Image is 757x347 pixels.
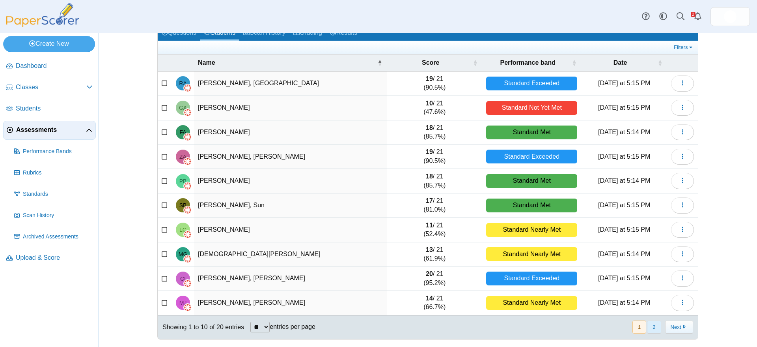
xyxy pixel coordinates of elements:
span: Date : Activate to sort [658,54,662,71]
a: Filters [672,43,696,51]
a: Students [200,26,239,41]
span: Patterson Braiden [179,178,187,184]
span: Score [422,59,439,66]
b: 14 [426,295,433,302]
span: Assessments [16,126,86,134]
td: / 21 (52.4%) [387,218,482,242]
td: / 21 (47.6%) [387,96,482,120]
img: canvas-logo.png [184,304,192,311]
time: Sep 15, 2025 at 5:15 PM [598,153,650,160]
td: [PERSON_NAME] [194,218,387,242]
span: Sun Brian [179,203,187,208]
a: Students [3,99,96,118]
div: Standard Not Yet Met [486,101,577,115]
img: canvas-logo.png [184,255,192,263]
span: Scott Richardson [724,10,736,23]
a: PaperScorer [3,22,82,28]
div: Standard Met [486,126,577,139]
td: / 21 (90.5%) [387,144,482,169]
span: Markley John [179,300,187,306]
b: 20 [426,270,433,277]
div: Standard Met [486,174,577,188]
div: Showing 1 to 10 of 20 entries [158,315,244,339]
a: ps.8EHCIG3N8Vt7GEG8 [710,7,750,26]
span: Chen Isaac [180,276,186,281]
td: [PERSON_NAME], [GEOGRAPHIC_DATA] [194,71,387,96]
a: Grading [289,26,326,41]
button: 1 [632,321,646,334]
nav: pagination [632,321,693,334]
b: 18 [426,173,433,180]
div: Standard Met [486,199,577,212]
div: Standard Exceeded [486,77,577,90]
time: Sep 15, 2025 at 5:15 PM [598,226,650,233]
a: Standards [11,185,96,204]
a: Classes [3,78,96,97]
span: Classes [16,83,86,92]
span: Rubrics [23,169,93,177]
td: [PERSON_NAME] [194,96,387,120]
time: Sep 15, 2025 at 5:15 PM [598,104,650,111]
a: Questions [158,26,200,41]
td: / 21 (61.9%) [387,242,482,267]
span: Name : Activate to invert sorting [377,54,382,71]
span: Zurborg Andrew [179,154,186,159]
img: PaperScorer [3,3,82,27]
span: Score : Activate to sort [473,54,477,71]
a: Results [326,26,361,41]
td: [PERSON_NAME], [PERSON_NAME] [194,144,387,169]
time: Sep 15, 2025 at 5:14 PM [598,299,650,306]
time: Sep 15, 2025 at 5:15 PM [598,202,650,208]
time: Sep 15, 2025 at 5:14 PM [598,177,650,184]
span: Date [613,59,627,66]
time: Sep 15, 2025 at 5:14 PM [598,251,650,257]
span: Students [16,104,93,113]
span: Fu Alfred [179,129,186,135]
time: Sep 15, 2025 at 5:14 PM [598,129,650,135]
td: / 21 (90.5%) [387,71,482,96]
span: Mesfin Godolias [179,251,188,257]
a: Archived Assessments [11,227,96,246]
button: 2 [647,321,661,334]
span: Guzman Alexander [179,105,187,111]
a: Upload & Score [3,249,96,268]
span: Standards [23,190,93,198]
div: Standard Nearly Met [486,223,577,237]
label: entries per page [270,323,315,330]
b: 17 [426,197,433,204]
span: Upload & Score [16,253,93,262]
span: Li Christopher [179,227,186,233]
a: Create New [3,36,95,52]
img: ps.8EHCIG3N8Vt7GEG8 [724,10,736,23]
div: Standard Nearly Met [486,247,577,261]
span: Performance band : Activate to sort [572,54,576,71]
span: Performance band [500,59,556,66]
span: Performance Bands [23,148,93,156]
td: / 21 (95.2%) [387,266,482,291]
a: Dashboard [3,57,96,76]
td: [PERSON_NAME], Sun [194,193,387,218]
b: 19 [426,148,433,155]
span: Richmond Alex [179,81,186,86]
b: 18 [426,124,433,131]
img: canvas-logo.png [184,231,192,238]
td: / 21 (85.7%) [387,120,482,145]
time: Sep 15, 2025 at 5:15 PM [598,275,650,281]
b: 10 [426,100,433,107]
a: Alerts [689,8,707,25]
img: canvas-logo.png [184,158,192,165]
a: Assessments [3,121,96,140]
time: Sep 15, 2025 at 5:15 PM [598,80,650,86]
td: / 21 (66.7%) [387,291,482,315]
td: / 21 (81.0%) [387,193,482,218]
a: Rubrics [11,163,96,182]
td: / 21 (85.7%) [387,169,482,193]
div: Standard Exceeded [486,272,577,285]
span: Dashboard [16,62,93,70]
img: canvas-logo.png [184,182,192,190]
td: [PERSON_NAME] [194,169,387,193]
span: Name [198,59,215,66]
td: [PERSON_NAME], [PERSON_NAME] [194,266,387,291]
img: canvas-logo.png [184,206,192,214]
b: 13 [426,246,433,253]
